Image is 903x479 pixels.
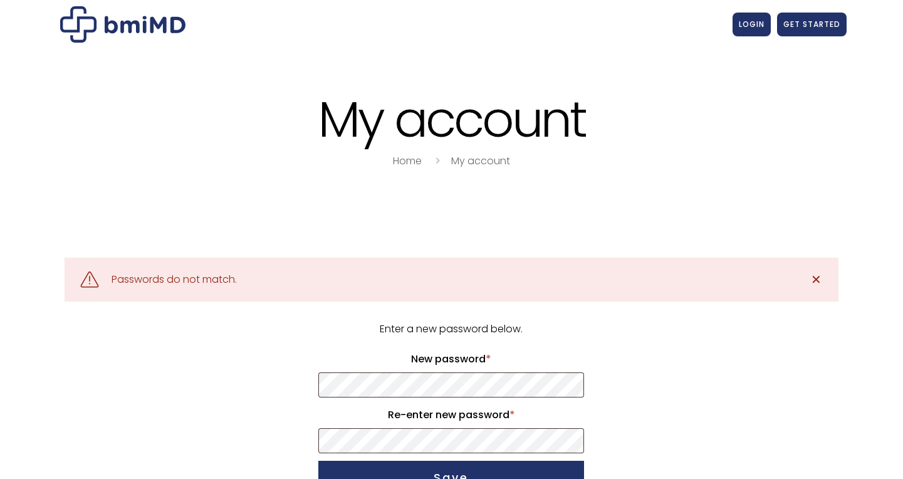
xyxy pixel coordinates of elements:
[318,349,584,369] label: New password
[733,13,771,36] a: LOGIN
[804,267,829,292] a: ✕
[431,154,444,168] i: breadcrumbs separator
[57,93,847,146] h1: My account
[783,19,840,29] span: GET STARTED
[393,154,422,168] a: Home
[112,271,237,288] div: Passwords do not match.
[811,271,822,288] span: ✕
[777,13,847,36] a: GET STARTED
[739,19,765,29] span: LOGIN
[451,154,510,168] a: My account
[318,405,584,425] label: Re-enter new password
[60,6,185,43] img: My account
[316,320,586,338] p: Enter a new password below.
